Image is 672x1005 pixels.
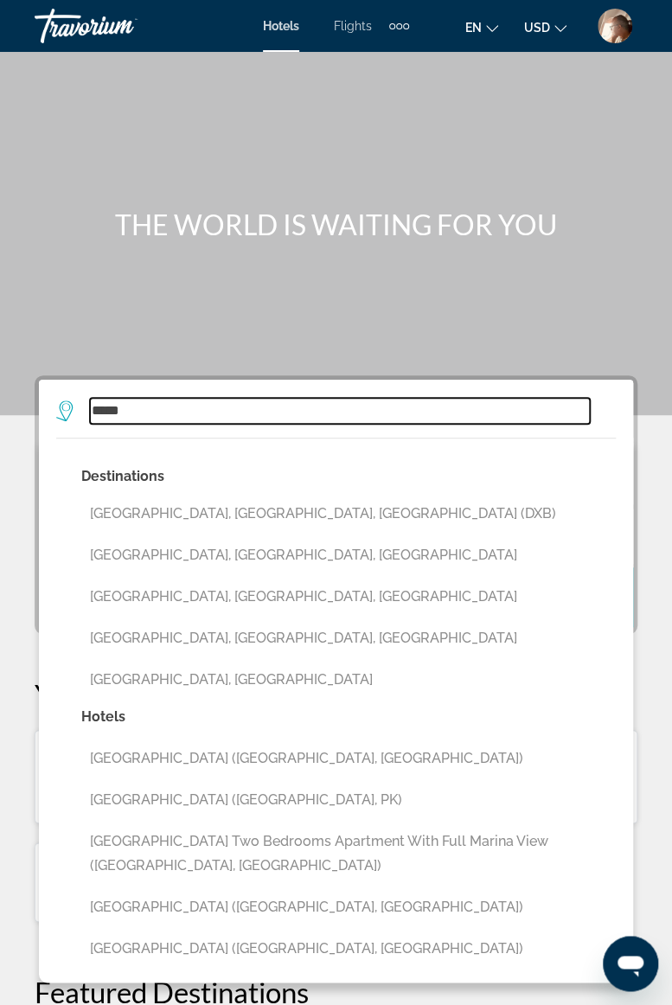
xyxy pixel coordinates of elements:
[524,15,566,40] button: Change currency
[389,12,409,40] button: Extra navigation items
[334,19,372,33] a: Flights
[81,742,616,775] button: [GEOGRAPHIC_DATA] ([GEOGRAPHIC_DATA], [GEOGRAPHIC_DATA])
[81,891,616,924] button: [GEOGRAPHIC_DATA] ([GEOGRAPHIC_DATA], [GEOGRAPHIC_DATA])
[39,443,633,505] button: Check in and out dates
[81,705,616,729] p: Hotels
[81,825,616,882] button: [GEOGRAPHIC_DATA] Two bedrooms apartment with full Marina View ([GEOGRAPHIC_DATA], [GEOGRAPHIC_DA...
[39,380,633,630] div: Search widget
[35,3,208,48] a: Travorium
[81,663,616,696] button: [GEOGRAPHIC_DATA], [GEOGRAPHIC_DATA]
[598,9,632,43] img: Z
[35,842,328,923] button: Hotels in [GEOGRAPHIC_DATA], [GEOGRAPHIC_DATA] (PUJ)[DATE] - [DATE]1Room2Adults, 2Children
[592,8,637,44] button: User Menu
[81,539,616,572] button: [GEOGRAPHIC_DATA], [GEOGRAPHIC_DATA], [GEOGRAPHIC_DATA]
[603,936,658,991] iframe: Button to launch messaging window
[35,677,637,712] p: Your Recent Searches
[465,15,498,40] button: Change language
[524,21,550,35] span: USD
[35,729,328,824] button: Hotels in Xcaret, [GEOGRAPHIC_DATA], [GEOGRAPHIC_DATA][DATE] - [DATE]1Room2Adults
[263,19,299,33] a: Hotels
[35,208,637,242] h1: THE WORLD IS WAITING FOR YOU
[465,21,482,35] span: en
[81,497,616,530] button: [GEOGRAPHIC_DATA], [GEOGRAPHIC_DATA], [GEOGRAPHIC_DATA] (DXB)
[81,622,616,655] button: [GEOGRAPHIC_DATA], [GEOGRAPHIC_DATA], [GEOGRAPHIC_DATA]
[81,784,616,816] button: [GEOGRAPHIC_DATA] ([GEOGRAPHIC_DATA], PK)
[81,932,616,965] button: [GEOGRAPHIC_DATA] ([GEOGRAPHIC_DATA], [GEOGRAPHIC_DATA])
[81,464,616,489] p: Destinations
[81,580,616,613] button: [GEOGRAPHIC_DATA], [GEOGRAPHIC_DATA], [GEOGRAPHIC_DATA]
